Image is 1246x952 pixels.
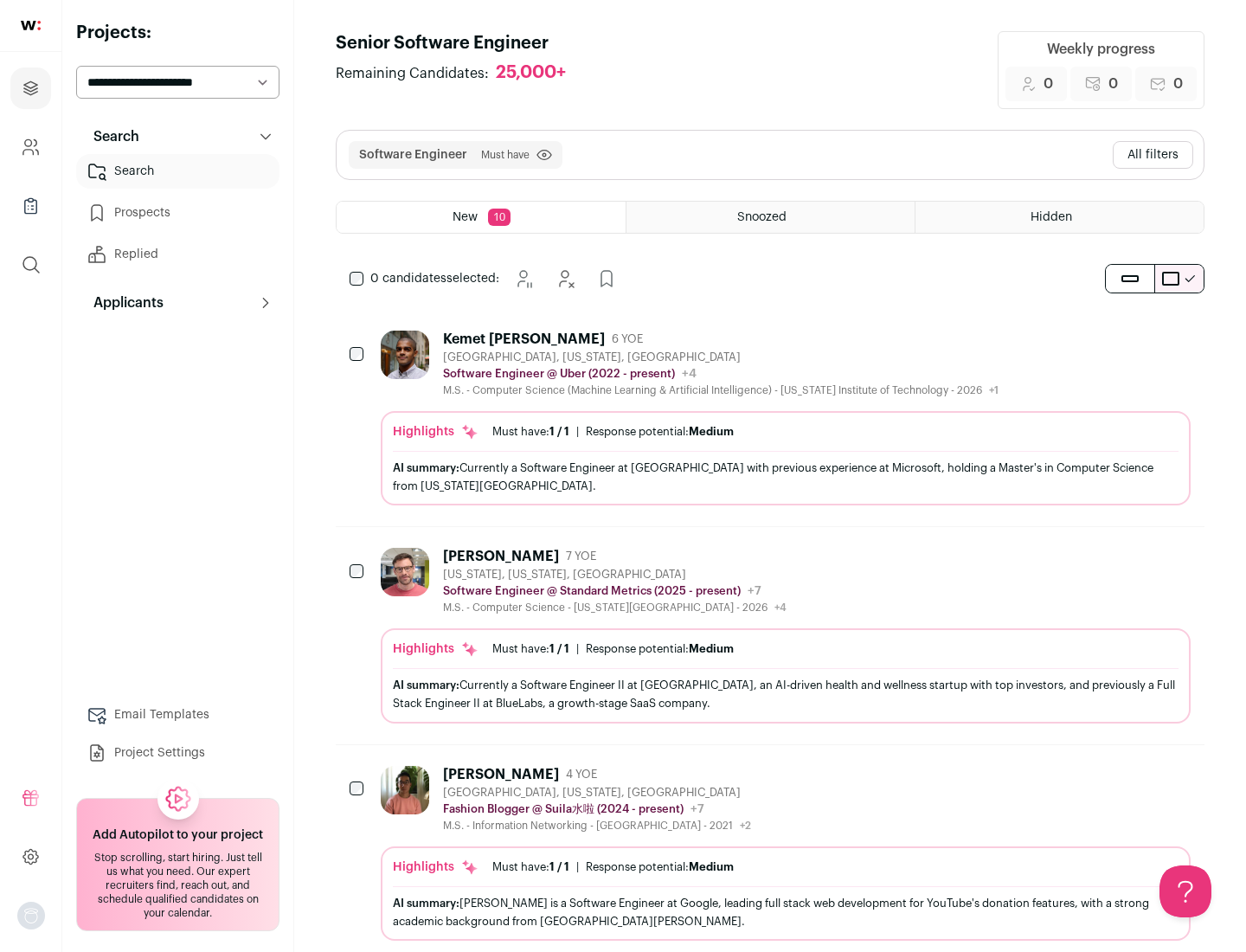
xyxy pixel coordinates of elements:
h2: Projects: [76,21,279,45]
a: Kemet [PERSON_NAME] 6 YOE [GEOGRAPHIC_DATA], [US_STATE], [GEOGRAPHIC_DATA] Software Engineer @ Ub... [381,331,1191,505]
a: Add Autopilot to your project Stop scrolling, start hiring. Just tell us what you need. Our exper... [76,798,279,931]
span: Medium [689,861,734,872]
button: All filters [1113,141,1193,169]
ul: | [492,860,734,874]
div: [GEOGRAPHIC_DATA], [US_STATE], [GEOGRAPHIC_DATA] [443,786,751,800]
h2: Add Autopilot to your project [93,827,263,844]
a: Projects [10,68,51,109]
span: +7 [748,585,761,597]
div: Response potential: [586,642,734,656]
span: +4 [682,368,697,380]
a: Email Templates [76,698,279,732]
div: Must have: [492,860,569,874]
span: +4 [774,602,787,613]
span: Hidden [1031,211,1072,223]
img: wellfound-shorthand-0d5821cbd27db2630d0214b213865d53afaa358527fdda9d0ea32b1df1b89c2c.svg [21,21,41,30]
p: Applicants [83,293,164,313]
span: 4 YOE [566,768,597,782]
div: Must have: [492,642,569,656]
a: Replied [76,237,279,272]
a: Project Settings [76,736,279,770]
div: M.S. - Computer Science - [US_STATE][GEOGRAPHIC_DATA] - 2026 [443,601,787,614]
a: Prospects [76,196,279,230]
span: 0 [1173,74,1183,94]
span: 10 [488,209,511,226]
a: [PERSON_NAME] 7 YOE [US_STATE], [US_STATE], [GEOGRAPHIC_DATA] Software Engineer @ Standard Metric... [381,548,1191,723]
div: Kemet [PERSON_NAME] [443,331,605,348]
span: Snoozed [737,211,787,223]
div: Highlights [393,640,478,658]
span: 0 candidates [370,273,446,285]
div: Response potential: [586,860,734,874]
div: 25,000+ [496,62,566,84]
span: selected: [370,270,499,287]
p: Software Engineer @ Uber (2022 - present) [443,367,675,381]
a: Hidden [915,202,1204,233]
h1: Senior Software Engineer [336,31,583,55]
button: Applicants [76,286,279,320]
div: M.S. - Computer Science (Machine Learning & Artificial Intelligence) - [US_STATE] Institute of Te... [443,383,999,397]
img: 322c244f3187aa81024ea13e08450523775794405435f85740c15dbe0cd0baab.jpg [381,766,429,814]
div: Highlights [393,859,478,876]
span: 1 / 1 [549,643,569,654]
div: Response potential: [586,425,734,439]
span: 0 [1044,74,1053,94]
button: Open dropdown [17,902,45,929]
span: 1 / 1 [549,426,569,437]
button: Snooze [506,261,541,296]
div: Weekly progress [1047,39,1155,60]
span: 7 YOE [566,550,596,563]
span: +2 [740,820,751,831]
span: New [453,211,478,223]
div: [US_STATE], [US_STATE], [GEOGRAPHIC_DATA] [443,568,787,582]
span: Medium [689,426,734,437]
ul: | [492,642,734,656]
div: Must have: [492,425,569,439]
img: nopic.png [17,902,45,929]
span: Medium [689,643,734,654]
p: Search [83,126,139,147]
span: 0 [1108,74,1118,94]
span: Remaining Candidates: [336,63,489,84]
p: Software Engineer @ Standard Metrics (2025 - present) [443,584,741,598]
button: Search [76,119,279,154]
p: Fashion Blogger @ Suila水啦 (2024 - present) [443,802,684,816]
a: Search [76,154,279,189]
div: [PERSON_NAME] [443,766,559,783]
span: 6 YOE [612,332,643,346]
span: 1 / 1 [549,861,569,872]
button: Hide [548,261,582,296]
ul: | [492,425,734,439]
a: Company Lists [10,185,51,227]
iframe: Help Scout Beacon - Open [1159,865,1211,917]
span: AI summary: [393,679,459,691]
div: [GEOGRAPHIC_DATA], [US_STATE], [GEOGRAPHIC_DATA] [443,351,999,364]
img: 0fb184815f518ed3bcaf4f46c87e3bafcb34ea1ec747045ab451f3ffb05d485a [381,548,429,596]
div: M.S. - Information Networking - [GEOGRAPHIC_DATA] - 2021 [443,819,751,833]
a: [PERSON_NAME] 4 YOE [GEOGRAPHIC_DATA], [US_STATE], [GEOGRAPHIC_DATA] Fashion Blogger @ Suila水啦 (2... [381,766,1191,941]
button: Add to Prospects [589,261,624,296]
span: +1 [989,385,999,396]
span: AI summary: [393,897,459,909]
div: [PERSON_NAME] [443,548,559,565]
span: +7 [690,803,704,815]
div: Currently a Software Engineer at [GEOGRAPHIC_DATA] with previous experience at Microsoft, holding... [393,459,1179,495]
div: [PERSON_NAME] is a Software Engineer at Google, leading full stack web development for YouTube's ... [393,894,1179,930]
a: Company and ATS Settings [10,126,51,168]
a: Snoozed [626,202,915,233]
button: Software Engineer [359,146,467,164]
img: 1d26598260d5d9f7a69202d59cf331847448e6cffe37083edaed4f8fc8795bfe [381,331,429,379]
span: Must have [481,148,530,162]
span: AI summary: [393,462,459,473]
div: Stop scrolling, start hiring. Just tell us what you need. Our expert recruiters find, reach out, ... [87,851,268,920]
div: Highlights [393,423,478,441]
div: Currently a Software Engineer II at [GEOGRAPHIC_DATA], an AI-driven health and wellness startup w... [393,676,1179,712]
